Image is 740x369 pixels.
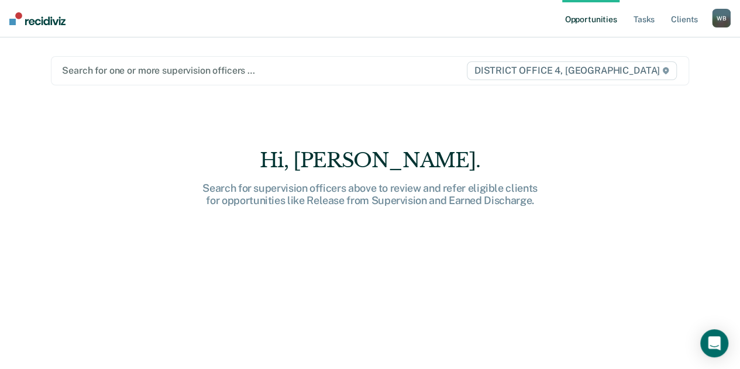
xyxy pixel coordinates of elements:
span: DISTRICT OFFICE 4, [GEOGRAPHIC_DATA] [467,61,677,80]
div: Open Intercom Messenger [700,329,728,357]
button: WB [712,9,731,27]
div: W B [712,9,731,27]
div: Search for supervision officers above to review and refer eligible clients for opportunities like... [183,182,557,207]
div: Hi, [PERSON_NAME]. [183,149,557,173]
img: Recidiviz [9,12,66,25]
